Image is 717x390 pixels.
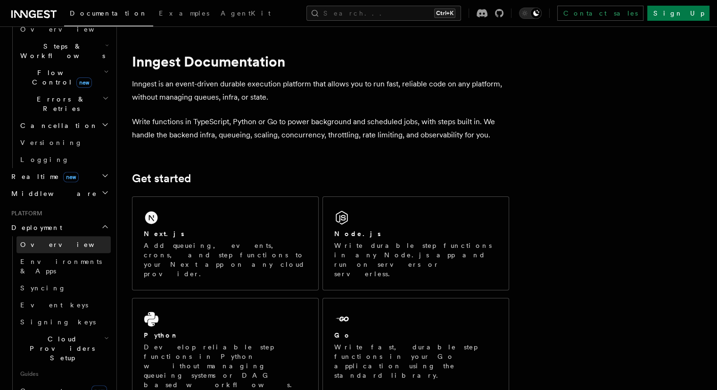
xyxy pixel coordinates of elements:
button: Realtimenew [8,168,111,185]
button: Cloud Providers Setup [16,331,111,366]
a: Overview [16,21,111,38]
p: Develop reliable step functions in Python without managing queueing systems or DAG based workflows. [144,342,307,390]
span: Overview [20,241,117,248]
a: Syncing [16,280,111,297]
button: Errors & Retries [16,91,111,117]
span: Cloud Providers Setup [16,334,104,363]
h2: Python [144,331,179,340]
a: Next.jsAdd queueing, events, crons, and step functions to your Next app on any cloud provider. [132,196,319,290]
span: Deployment [8,223,62,232]
p: Add queueing, events, crons, and step functions to your Next app on any cloud provider. [144,241,307,279]
h2: Go [334,331,351,340]
a: Contact sales [557,6,643,21]
h2: Next.js [144,229,184,238]
a: Node.jsWrite durable step functions in any Node.js app and run on servers or serverless. [322,196,509,290]
span: Errors & Retries [16,94,102,113]
button: Toggle dark mode [519,8,542,19]
button: Cancellation [16,117,111,134]
span: AgentKit [221,9,271,17]
span: Versioning [20,139,82,146]
span: Syncing [20,284,66,292]
a: Documentation [64,3,153,26]
p: Inngest is an event-driven durable execution platform that allows you to run fast, reliable code ... [132,77,509,104]
span: Event keys [20,301,88,309]
kbd: Ctrl+K [434,8,455,18]
h1: Inngest Documentation [132,53,509,70]
a: Get started [132,172,191,185]
p: Write fast, durable step functions in your Go application using the standard library. [334,342,497,380]
a: Sign Up [647,6,709,21]
button: Search...Ctrl+K [306,6,461,21]
a: Versioning [16,134,111,151]
span: Middleware [8,189,97,198]
span: Guides [16,366,111,382]
span: Logging [20,156,69,163]
a: Overview [16,236,111,253]
p: Write functions in TypeScript, Python or Go to power background and scheduled jobs, with steps bu... [132,115,509,142]
button: Middleware [8,185,111,202]
span: new [63,172,79,182]
a: Event keys [16,297,111,314]
span: Realtime [8,172,79,181]
div: Inngest Functions [8,21,111,168]
button: Flow Controlnew [16,64,111,91]
span: Examples [159,9,209,17]
span: Steps & Workflows [16,42,105,60]
span: Overview [20,25,117,33]
span: Environments & Apps [20,258,102,275]
a: Signing keys [16,314,111,331]
a: Logging [16,151,111,168]
a: Examples [153,3,215,25]
span: Documentation [70,9,148,17]
span: Signing keys [20,318,96,326]
p: Write durable step functions in any Node.js app and run on servers or serverless. [334,241,497,279]
span: Platform [8,210,42,217]
a: AgentKit [215,3,276,25]
button: Steps & Workflows [16,38,111,64]
h2: Node.js [334,229,381,238]
span: new [76,77,92,88]
a: Environments & Apps [16,253,111,280]
span: Flow Control [16,68,104,87]
span: Cancellation [16,121,98,130]
button: Deployment [8,219,111,236]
